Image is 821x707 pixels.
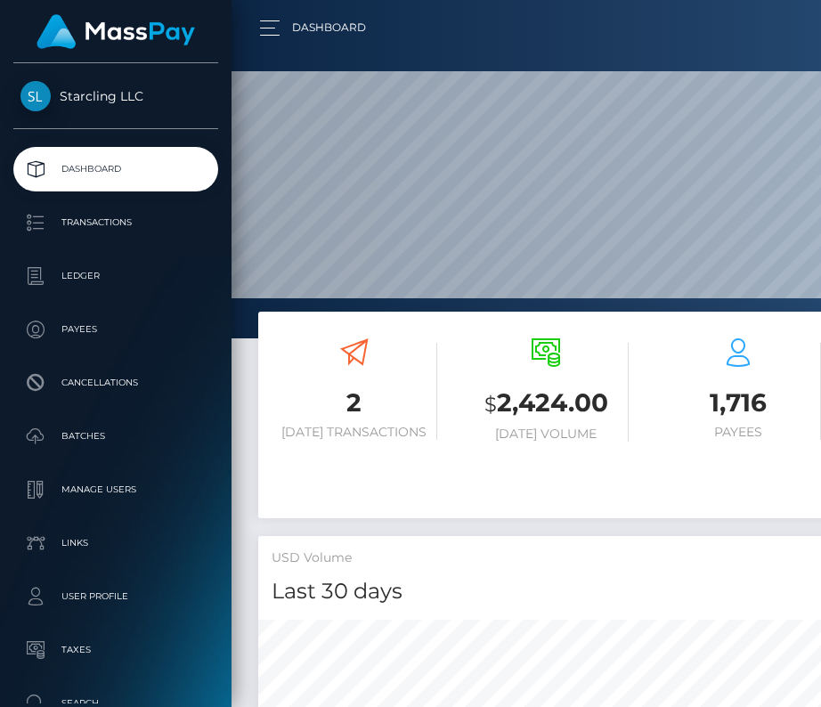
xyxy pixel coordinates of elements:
p: Dashboard [20,156,211,183]
p: Transactions [20,209,211,236]
span: Starcling LLC [13,88,218,104]
p: Cancellations [20,370,211,396]
a: Transactions [13,200,218,245]
a: Manage Users [13,467,218,512]
a: Payees [13,307,218,352]
p: Taxes [20,637,211,663]
p: Ledger [20,263,211,289]
p: Payees [20,316,211,343]
a: Taxes [13,628,218,672]
a: Links [13,521,218,565]
a: User Profile [13,574,218,619]
p: User Profile [20,583,211,610]
p: Manage Users [20,476,211,503]
a: Batches [13,414,218,459]
p: Batches [20,423,211,450]
a: Cancellations [13,361,218,405]
img: MassPay Logo [37,14,195,49]
a: Dashboard [13,147,218,191]
img: Starcling LLC [20,81,51,111]
p: Links [20,530,211,557]
a: Ledger [13,254,218,298]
